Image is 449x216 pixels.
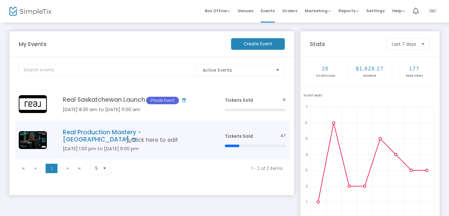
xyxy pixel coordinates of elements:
[393,66,436,72] h2: 177
[261,3,275,19] span: Events
[307,40,383,48] m-panel-title: Stats
[283,97,286,103] span: 0
[306,104,308,110] text: 7
[19,131,47,149] img: 250730RealProductionMasterySimpleTixBannerV06HO.jpg
[305,183,308,189] text: 2
[306,199,307,204] text: 1
[348,66,391,72] h2: $1,628.27
[16,40,228,48] m-panel-title: My Events
[238,3,253,19] span: Venues
[393,74,436,78] p: Page Views
[19,64,195,76] input: Search events
[303,94,437,98] div: Ticket Sales
[392,41,416,47] span: Last 7 days
[63,129,206,143] h4: Real Production Mastery - [GEOGRAPHIC_DATA]
[100,162,109,174] button: Select
[203,67,271,73] span: Active Events
[304,66,347,72] h2: 26
[15,87,289,159] div: Data table
[305,8,331,14] span: Marketing
[305,136,308,141] text: 5
[205,8,230,14] span: Box Office
[146,97,179,104] span: Private Event
[63,96,206,104] h4: Real Saskatchewan Launch
[338,8,359,14] span: Reports
[305,120,308,125] text: 6
[305,152,308,157] text: 4
[123,165,283,172] kendo-pager-info: 1 - 2 of 2 items
[19,95,47,113] img: 638884517910534665RealLogoOutlineBlack3.jpg
[282,3,297,19] span: Orders
[392,8,405,14] span: Help
[280,133,286,139] span: 47
[348,74,391,78] p: Revenue
[273,64,282,76] button: Select
[231,38,285,50] m-button: Create Event
[63,107,206,112] h5: [DATE] 8:30 am to [DATE] 11:00 am
[46,164,57,173] span: Page 1
[304,74,347,78] p: Tickets sold
[126,136,178,144] span: Click here to edit
[225,133,253,139] span: Tickets Sold
[225,97,253,103] span: Tickets Sold
[305,167,308,173] text: 3
[366,3,385,19] span: Settings
[63,146,206,152] h5: [DATE] 1:00 pm to [DATE] 6:00 pm
[419,39,427,49] button: Select
[95,165,98,172] span: 5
